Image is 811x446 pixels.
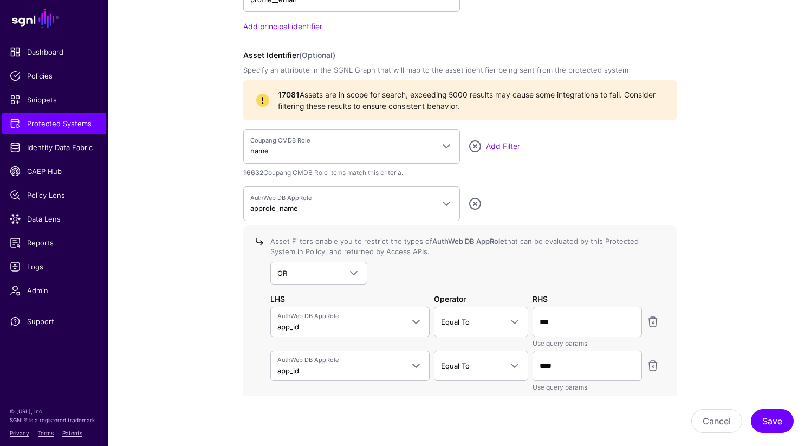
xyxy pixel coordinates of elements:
span: Equal To [441,318,470,326]
strong: 16632 [243,169,263,177]
strong: RHS [533,294,548,303]
span: Equal To [441,361,470,370]
a: Reports [2,232,106,254]
strong: Operator [434,294,466,303]
a: Snippets [2,89,106,111]
a: Add Filter [486,141,520,151]
div: Specify an attribute in the SGNL Graph that will map to the asset identifier being sent from the ... [243,65,677,76]
a: SGNL [7,7,102,30]
a: Use query params [533,383,587,391]
span: Protected Systems [10,118,99,129]
a: Policies [2,65,106,87]
a: Data Lens [2,208,106,230]
span: Data Lens [10,214,99,224]
a: Privacy [10,430,29,436]
span: AuthWeb DB AppRole [277,312,404,321]
span: Logs [10,261,99,272]
span: Policies [10,70,99,81]
span: name [250,146,269,155]
span: approle_name [250,204,298,212]
a: CAEP Hub [2,160,106,182]
div: Asset Filters enable you to restrict the types of that can be evaluated by this Protected System ... [270,236,659,257]
span: Assets are in scope for search, exceeding 5000 results may cause some integrations to fail. Consi... [278,89,664,112]
a: Use query params [533,339,587,347]
a: Policy Lens [2,184,106,206]
span: AuthWeb DB AppRole [277,355,404,365]
span: (Optional) [299,50,335,60]
div: Coupang CMDB Role items match this criteria. [243,168,677,178]
p: SGNL® is a registered trademark [10,416,99,424]
span: AuthWeb DB AppRole [250,193,433,203]
a: Add principal identifier [243,22,322,31]
span: Admin [10,285,99,296]
span: Policy Lens [10,190,99,201]
span: Snippets [10,94,99,105]
a: Protected Systems [2,113,106,134]
a: Terms [38,430,54,436]
label: Asset Identifier [243,49,335,61]
strong: AuthWeb DB AppRole [432,237,504,245]
span: OR [277,269,287,277]
span: app_id [277,366,299,375]
span: app_id [277,322,299,331]
button: Cancel [691,409,742,433]
span: Coupang CMDB Role [250,136,433,145]
span: Dashboard [10,47,99,57]
a: Identity Data Fabric [2,137,106,158]
span: Identity Data Fabric [10,142,99,153]
span: CAEP Hub [10,166,99,177]
a: Logs [2,256,106,277]
a: Patents [62,430,82,436]
strong: 17081 [278,90,300,99]
a: Dashboard [2,41,106,63]
span: Reports [10,237,99,248]
span: Support [10,316,99,327]
button: Save [751,409,794,433]
strong: LHS [270,294,285,303]
p: © [URL], Inc [10,407,99,416]
a: Admin [2,280,106,301]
